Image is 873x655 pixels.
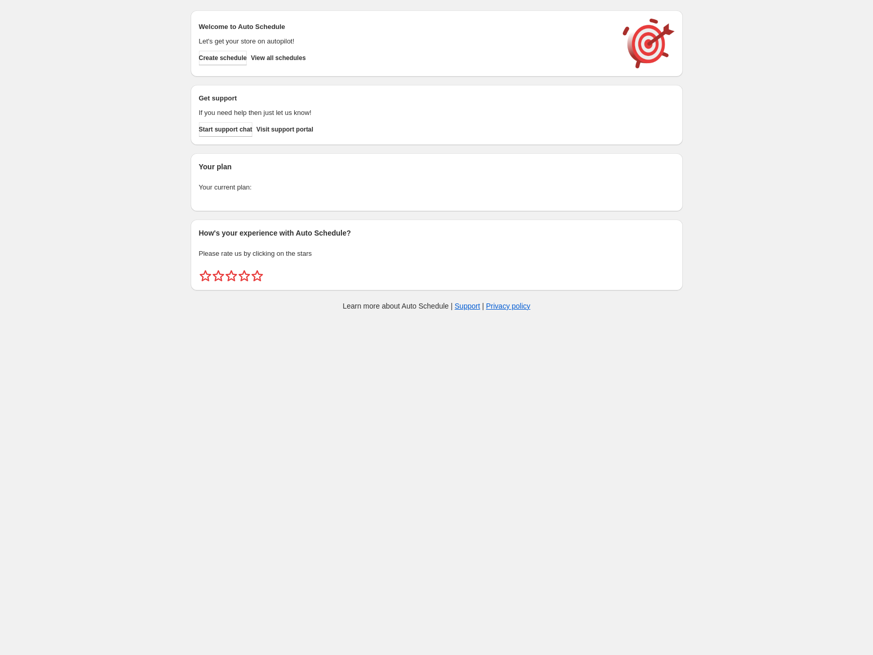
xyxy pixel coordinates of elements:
h2: Your plan [199,162,675,172]
span: Start support chat [199,125,252,134]
button: Create schedule [199,51,247,65]
h2: Welcome to Auto Schedule [199,22,612,32]
span: Create schedule [199,54,247,62]
a: Support [455,302,480,310]
h2: How's your experience with Auto Schedule? [199,228,675,238]
p: Your current plan: [199,182,675,193]
a: Visit support portal [256,122,313,137]
p: Please rate us by clicking on the stars [199,249,675,259]
a: Privacy policy [486,302,531,310]
a: Start support chat [199,122,252,137]
button: View all schedules [251,51,306,65]
span: Visit support portal [256,125,313,134]
h2: Get support [199,93,612,104]
p: Learn more about Auto Schedule | | [342,301,530,311]
p: Let's get your store on autopilot! [199,36,612,47]
p: If you need help then just let us know! [199,108,612,118]
span: View all schedules [251,54,306,62]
